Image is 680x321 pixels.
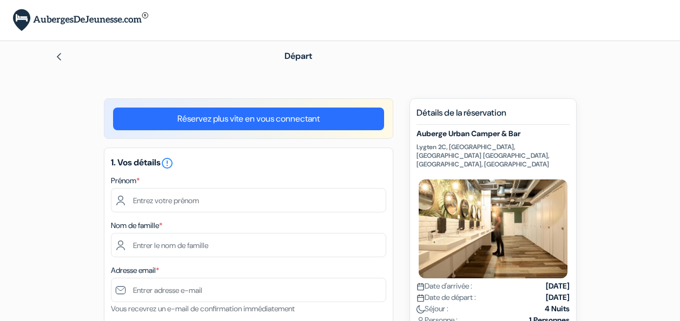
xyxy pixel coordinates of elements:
strong: [DATE] [546,280,570,292]
img: moon.svg [417,305,425,313]
a: Réservez plus vite en vous connectant [113,108,384,130]
h5: Auberge Urban Camper & Bar [417,129,570,138]
img: calendar.svg [417,294,425,302]
strong: [DATE] [546,292,570,303]
span: Date d'arrivée : [417,280,472,292]
small: Vous recevrez un e-mail de confirmation immédiatement [111,304,295,313]
span: Séjour : [417,303,448,315]
input: Entrez votre prénom [111,188,386,212]
strong: 4 Nuits [545,303,570,315]
img: calendar.svg [417,283,425,291]
span: Départ [285,50,312,62]
h5: 1. Vos détails [111,157,386,170]
img: left_arrow.svg [55,52,63,61]
h5: Détails de la réservation [417,108,570,125]
p: Lygten 2C, [GEOGRAPHIC_DATA], [GEOGRAPHIC_DATA] [GEOGRAPHIC_DATA], [GEOGRAPHIC_DATA], [GEOGRAPHIC... [417,143,570,169]
span: Date de départ : [417,292,476,303]
input: Entrer le nom de famille [111,233,386,257]
input: Entrer adresse e-mail [111,278,386,302]
label: Adresse email [111,265,159,276]
i: error_outline [161,157,174,170]
label: Nom de famille [111,220,162,231]
img: AubergesDeJeunesse.com [13,9,148,31]
label: Prénom [111,175,140,186]
a: error_outline [161,157,174,168]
